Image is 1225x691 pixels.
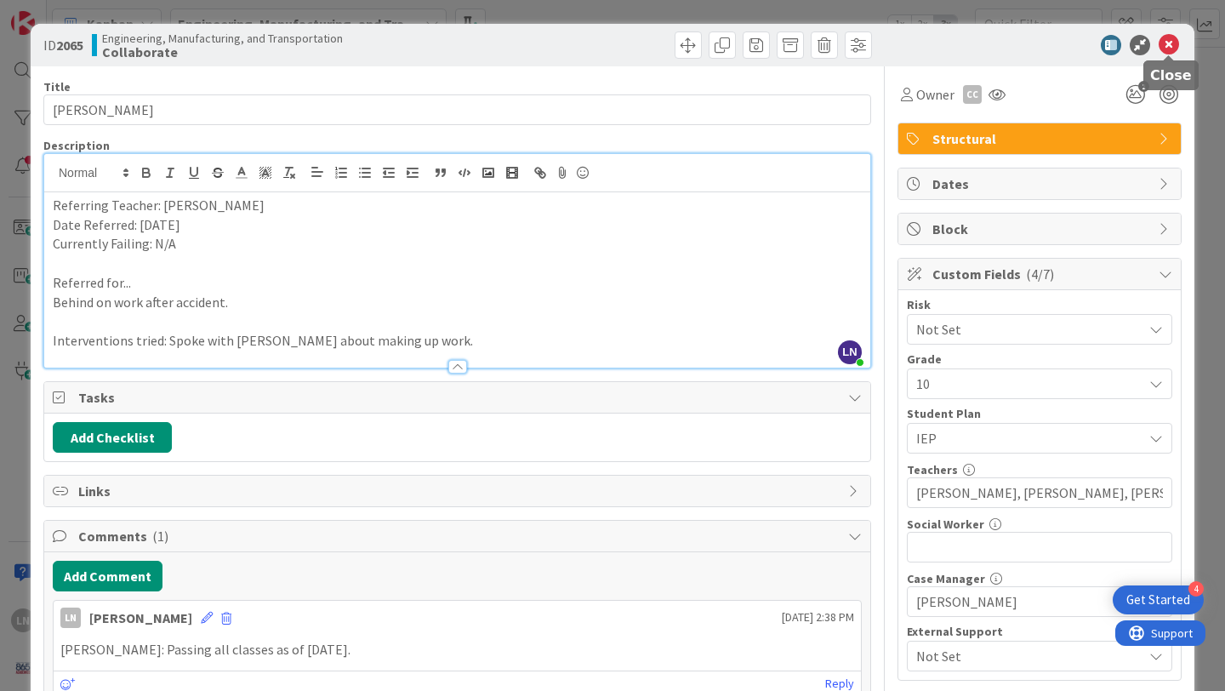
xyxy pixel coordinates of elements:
[1126,591,1190,608] div: Get Started
[932,174,1150,194] span: Dates
[916,646,1142,666] span: Not Set
[1026,266,1054,283] span: ( 4/7 )
[78,526,840,546] span: Comments
[1138,81,1149,92] span: 1
[1113,585,1204,614] div: Open Get Started checklist, remaining modules: 4
[78,481,840,501] span: Links
[53,331,862,351] p: Interventions tried: Spoke with [PERSON_NAME] about making up work.
[907,462,958,477] label: Teachers
[53,234,862,254] p: Currently Failing: N/A
[907,517,984,532] label: Social Worker
[60,640,854,660] p: [PERSON_NAME]: Passing all classes as of [DATE].
[89,608,192,628] div: [PERSON_NAME]
[43,138,110,153] span: Description
[56,37,83,54] b: 2065
[916,428,1142,448] span: IEP
[102,31,343,45] span: Engineering, Manufacturing, and Transportation
[916,372,1134,396] span: 10
[907,408,1172,420] div: Student Plan
[53,561,162,591] button: Add Comment
[43,35,83,55] span: ID
[932,264,1150,284] span: Custom Fields
[932,128,1150,149] span: Structural
[907,353,1172,365] div: Grade
[43,94,871,125] input: type card name here...
[36,3,77,23] span: Support
[907,625,1172,637] div: External Support
[43,79,71,94] label: Title
[60,608,81,628] div: LN
[1188,581,1204,597] div: 4
[53,293,862,312] p: Behind on work after accident.
[78,387,840,408] span: Tasks
[53,422,172,453] button: Add Checklist
[53,215,862,235] p: Date Referred: [DATE]
[102,45,343,59] b: Collaborate
[1150,67,1192,83] h5: Close
[152,528,168,545] span: ( 1 )
[53,196,862,215] p: Referring Teacher: [PERSON_NAME]
[907,571,985,586] label: Case Manager
[838,340,862,364] span: LN
[907,299,1172,311] div: Risk
[963,85,982,104] div: CC
[782,608,854,626] span: [DATE] 2:38 PM
[916,84,954,105] span: Owner
[932,219,1150,239] span: Block
[53,273,862,293] p: Referred for...
[916,317,1134,341] span: Not Set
